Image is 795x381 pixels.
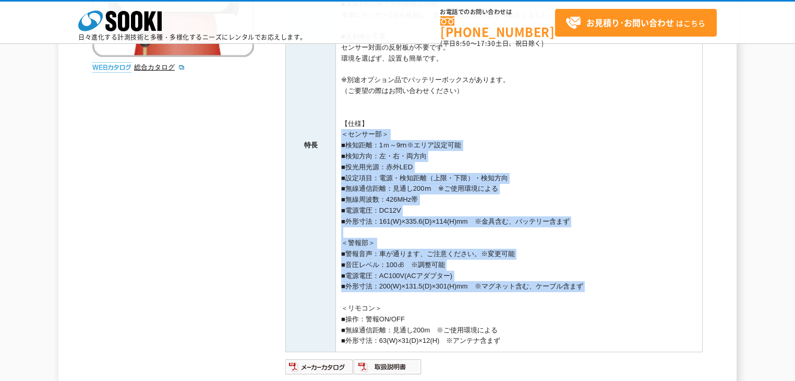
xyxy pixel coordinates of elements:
img: webカタログ [92,62,131,73]
a: お見積り･お問い合わせはこちら [555,9,717,37]
p: 日々進化する計測技術と多種・多様化するニーズにレンタルでお応えします。 [78,34,307,40]
img: メーカーカタログ [285,359,354,375]
span: (平日 ～ 土日、祝日除く) [440,39,544,48]
a: メーカーカタログ [285,365,354,373]
span: 17:30 [477,39,496,48]
a: [PHONE_NUMBER] [440,16,555,38]
span: 8:50 [456,39,471,48]
span: お電話でのお問い合わせは [440,9,555,15]
a: 取扱説明書 [354,365,422,373]
strong: お見積り･お問い合わせ [586,16,674,29]
img: 取扱説明書 [354,359,422,375]
a: 総合カタログ [134,63,185,71]
span: はこちら [565,15,705,31]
